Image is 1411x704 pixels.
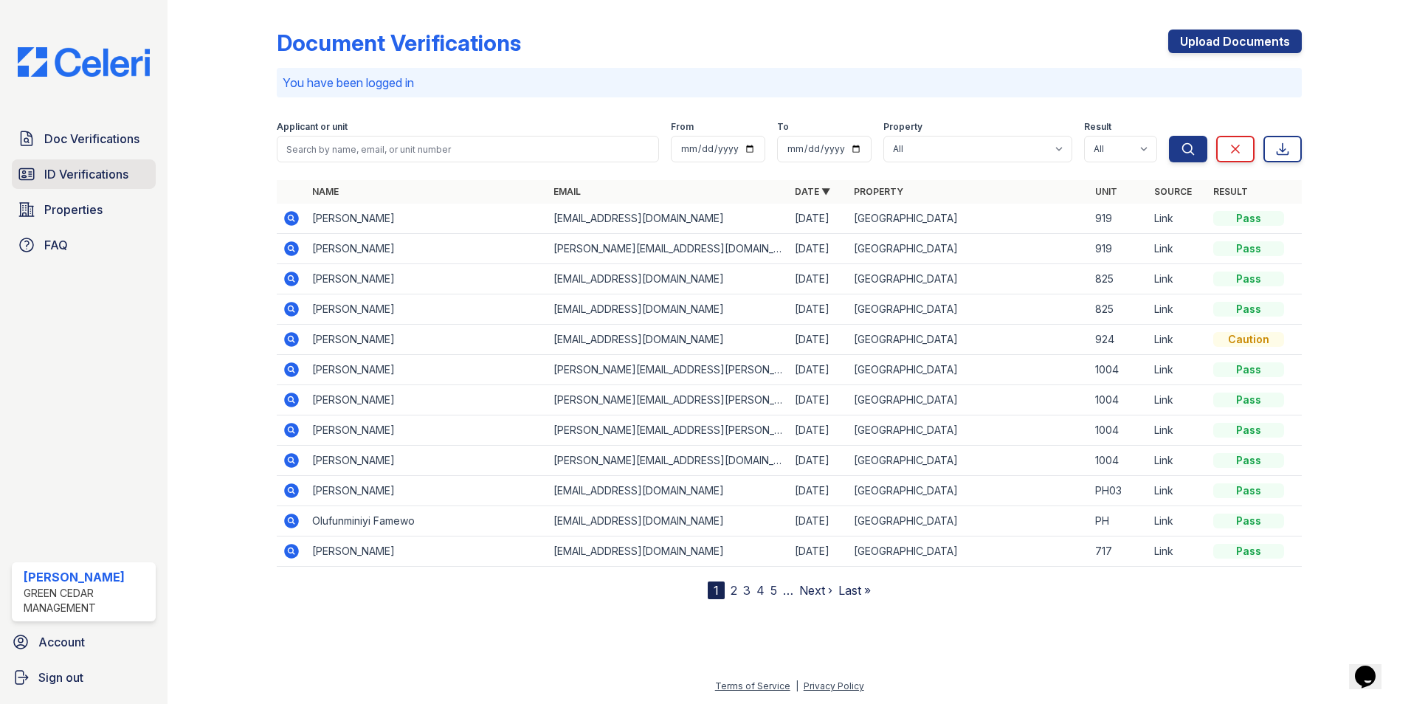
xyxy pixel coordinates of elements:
a: 3 [743,583,751,598]
td: 1004 [1089,355,1148,385]
label: From [671,121,694,133]
td: Link [1148,294,1207,325]
div: Pass [1213,453,1284,468]
td: 1004 [1089,385,1148,415]
td: [PERSON_NAME][EMAIL_ADDRESS][DOMAIN_NAME] [548,446,789,476]
div: Green Cedar Management [24,586,150,615]
td: [PERSON_NAME] [306,234,548,264]
td: [PERSON_NAME] [306,204,548,234]
a: ID Verifications [12,159,156,189]
a: Source [1154,186,1192,197]
div: Pass [1213,362,1284,377]
a: 4 [756,583,765,598]
td: [PERSON_NAME] [306,355,548,385]
div: Document Verifications [277,30,521,56]
td: [PERSON_NAME] [306,294,548,325]
div: [PERSON_NAME] [24,568,150,586]
td: [GEOGRAPHIC_DATA] [848,385,1089,415]
td: [DATE] [789,506,848,536]
div: | [796,680,798,691]
td: 1004 [1089,446,1148,476]
td: 919 [1089,204,1148,234]
td: [DATE] [789,536,848,567]
div: Pass [1213,211,1284,226]
td: [PERSON_NAME][EMAIL_ADDRESS][PERSON_NAME][DOMAIN_NAME] [548,415,789,446]
a: Sign out [6,663,162,692]
td: [PERSON_NAME] [306,264,548,294]
span: Account [38,633,85,651]
td: Link [1148,264,1207,294]
td: [GEOGRAPHIC_DATA] [848,234,1089,264]
a: Email [553,186,581,197]
td: [PERSON_NAME] [306,536,548,567]
td: [EMAIL_ADDRESS][DOMAIN_NAME] [548,476,789,506]
td: Link [1148,234,1207,264]
td: [EMAIL_ADDRESS][DOMAIN_NAME] [548,325,789,355]
a: 2 [731,583,737,598]
td: Link [1148,204,1207,234]
span: FAQ [44,236,68,254]
td: Link [1148,476,1207,506]
td: [EMAIL_ADDRESS][DOMAIN_NAME] [548,264,789,294]
td: [DATE] [789,234,848,264]
td: [DATE] [789,294,848,325]
td: [GEOGRAPHIC_DATA] [848,294,1089,325]
label: Applicant or unit [277,121,348,133]
input: Search by name, email, or unit number [277,136,659,162]
a: Unit [1095,186,1117,197]
td: [PERSON_NAME] [306,446,548,476]
a: FAQ [12,230,156,260]
td: [EMAIL_ADDRESS][DOMAIN_NAME] [548,204,789,234]
span: Doc Verifications [44,130,139,148]
td: Link [1148,355,1207,385]
span: Properties [44,201,103,218]
td: [PERSON_NAME][EMAIL_ADDRESS][DOMAIN_NAME] [548,234,789,264]
td: [EMAIL_ADDRESS][DOMAIN_NAME] [548,536,789,567]
iframe: chat widget [1349,645,1396,689]
td: 717 [1089,536,1148,567]
div: Pass [1213,544,1284,559]
td: Olufunminiyi Famewo [306,506,548,536]
div: Pass [1213,272,1284,286]
div: Pass [1213,241,1284,256]
td: [PERSON_NAME] [306,325,548,355]
td: [DATE] [789,204,848,234]
td: [EMAIL_ADDRESS][DOMAIN_NAME] [548,506,789,536]
td: [GEOGRAPHIC_DATA] [848,536,1089,567]
td: [EMAIL_ADDRESS][DOMAIN_NAME] [548,294,789,325]
a: Account [6,627,162,657]
label: Result [1084,121,1111,133]
td: 924 [1089,325,1148,355]
div: Pass [1213,514,1284,528]
td: Link [1148,506,1207,536]
a: 5 [770,583,777,598]
span: ID Verifications [44,165,128,183]
td: [DATE] [789,385,848,415]
td: [PERSON_NAME][EMAIL_ADDRESS][PERSON_NAME][DOMAIN_NAME] [548,355,789,385]
td: [DATE] [789,325,848,355]
td: 919 [1089,234,1148,264]
td: [PERSON_NAME] [306,385,548,415]
td: Link [1148,415,1207,446]
div: Pass [1213,423,1284,438]
a: Properties [12,195,156,224]
a: Doc Verifications [12,124,156,153]
a: Property [854,186,903,197]
span: Sign out [38,669,83,686]
div: Pass [1213,483,1284,498]
a: Date ▼ [795,186,830,197]
td: PH [1089,506,1148,536]
td: Link [1148,385,1207,415]
td: [GEOGRAPHIC_DATA] [848,446,1089,476]
div: Caution [1213,332,1284,347]
a: Name [312,186,339,197]
td: 825 [1089,264,1148,294]
a: Next › [799,583,832,598]
div: Pass [1213,302,1284,317]
td: Link [1148,325,1207,355]
label: Property [883,121,922,133]
a: Last » [838,583,871,598]
td: [PERSON_NAME] [306,415,548,446]
td: Link [1148,446,1207,476]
